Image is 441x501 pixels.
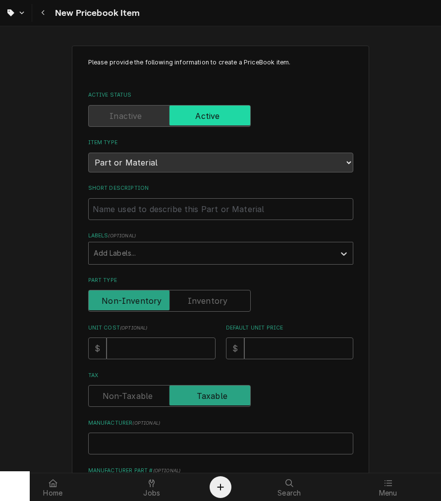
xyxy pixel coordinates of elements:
[88,372,353,407] div: Tax
[88,105,353,127] div: Active
[88,324,216,359] div: Unit Cost
[210,476,231,498] button: Create Object
[88,324,216,332] label: Unit Cost
[226,324,353,332] label: Default Unit Price
[4,475,102,499] a: Home
[88,184,353,192] label: Short Description
[153,468,181,473] span: ( optional )
[88,337,107,359] div: $
[88,232,353,264] div: Labels
[226,324,353,359] div: Default Unit Price
[2,4,30,22] a: Go to Parts & Materials
[103,475,201,499] a: Jobs
[88,277,353,284] label: Part Type
[88,372,353,380] label: Tax
[120,325,148,331] span: ( optional )
[88,198,353,220] input: Name used to describe this Part or Material
[108,233,136,238] span: ( optional )
[88,277,353,312] div: Part Type
[277,489,301,497] span: Search
[240,475,338,499] a: Search
[88,91,353,126] div: Active Status
[88,419,353,454] div: Manufacturer
[88,139,353,172] div: Item Type
[379,489,397,497] span: Menu
[43,489,62,497] span: Home
[88,91,353,99] label: Active Status
[132,420,160,426] span: ( optional )
[88,139,353,147] label: Item Type
[88,467,353,475] label: Manufacturer Part #
[226,337,244,359] div: $
[88,419,353,427] label: Manufacturer
[88,232,353,240] label: Labels
[339,475,438,499] a: Menu
[88,184,353,220] div: Short Description
[88,58,353,76] p: Please provide the following information to create a PriceBook item.
[34,4,52,22] button: Navigate back
[52,6,140,20] span: New Pricebook Item
[143,489,160,497] span: Jobs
